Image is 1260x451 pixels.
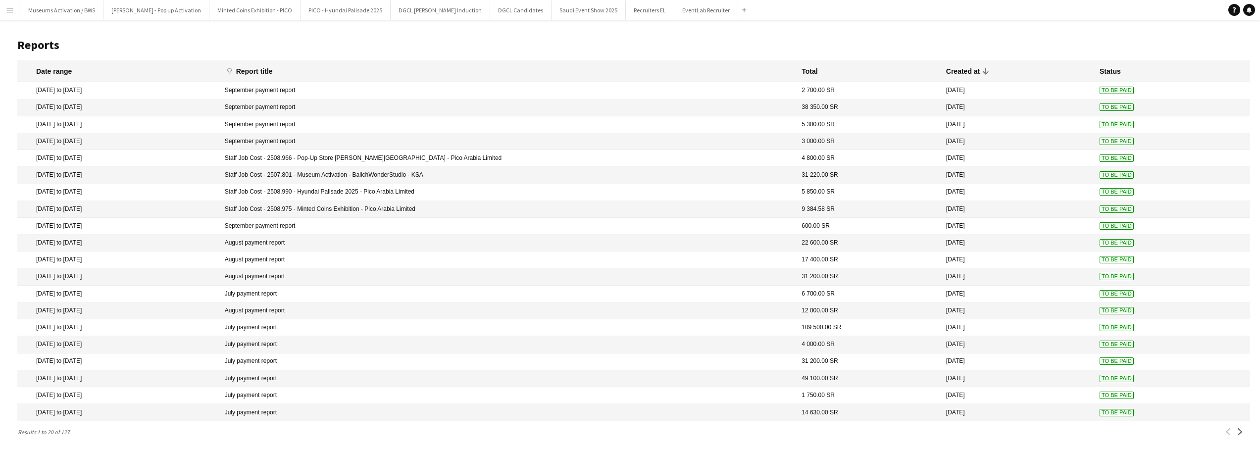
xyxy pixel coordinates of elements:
mat-cell: [DATE] to [DATE] [17,184,220,201]
mat-cell: [DATE] to [DATE] [17,100,220,116]
span: To Be Paid [1100,273,1134,280]
mat-cell: [DATE] to [DATE] [17,218,220,235]
mat-cell: [DATE] [941,82,1095,99]
span: To Be Paid [1100,222,1134,230]
mat-cell: [DATE] [941,353,1095,370]
mat-cell: August payment report [220,302,797,319]
mat-cell: 22 600.00 SR [797,235,941,251]
mat-cell: 49 100.00 SR [797,370,941,387]
div: Date range [36,67,72,76]
mat-cell: July payment report [220,336,797,353]
mat-cell: [DATE] to [DATE] [17,150,220,167]
mat-cell: [DATE] to [DATE] [17,387,220,404]
mat-cell: 4 000.00 SR [797,336,941,353]
mat-cell: July payment report [220,286,797,302]
mat-cell: [DATE] to [DATE] [17,353,220,370]
mat-cell: [DATE] [941,336,1095,353]
mat-cell: August payment report [220,235,797,251]
mat-cell: [DATE] to [DATE] [17,286,220,302]
mat-cell: July payment report [220,370,797,387]
span: To Be Paid [1100,392,1134,399]
mat-cell: [DATE] [941,116,1095,133]
mat-cell: 6 700.00 SR [797,286,941,302]
span: To Be Paid [1100,205,1134,213]
span: To Be Paid [1100,138,1134,145]
span: To Be Paid [1100,357,1134,365]
mat-cell: 600.00 SR [797,218,941,235]
mat-cell: [DATE] [941,251,1095,268]
span: To Be Paid [1100,154,1134,162]
span: To Be Paid [1100,324,1134,331]
mat-cell: [DATE] [941,100,1095,116]
mat-cell: [DATE] to [DATE] [17,336,220,353]
mat-cell: 4 800.00 SR [797,150,941,167]
span: To Be Paid [1100,290,1134,298]
mat-cell: 14 630.00 SR [797,404,941,421]
mat-cell: 109 500.00 SR [797,319,941,336]
mat-cell: July payment report [220,353,797,370]
mat-cell: Staff Job Cost - 2508.966 - Pop-Up Store [PERSON_NAME][GEOGRAPHIC_DATA] - Pico Arabia Limited [220,150,797,167]
mat-cell: 1 750.00 SR [797,387,941,404]
button: Museums Activation / BWS [20,0,103,20]
div: Created at [946,67,989,76]
button: [PERSON_NAME] - Pop up Activation [103,0,209,20]
mat-cell: [DATE] [941,286,1095,302]
button: EventLab Recruiter [674,0,738,20]
button: Saudi Event Show 2025 [552,0,626,20]
h1: Reports [17,38,1250,52]
mat-cell: [DATE] [941,218,1095,235]
mat-cell: September payment report [220,218,797,235]
span: To Be Paid [1100,239,1134,247]
button: PICO - Hyundai Palisade 2025 [301,0,391,20]
mat-cell: [DATE] to [DATE] [17,201,220,218]
mat-cell: 38 350.00 SR [797,100,941,116]
button: Minted Coins Exhibition - PICO [209,0,301,20]
mat-cell: September payment report [220,82,797,99]
div: Total [802,67,817,76]
mat-cell: [DATE] [941,133,1095,150]
button: Recruiters EL [626,0,674,20]
span: To Be Paid [1100,188,1134,196]
div: Report title [236,67,273,76]
mat-cell: [DATE] to [DATE] [17,116,220,133]
mat-cell: 5 850.00 SR [797,184,941,201]
button: DGCL [PERSON_NAME] Induction [391,0,490,20]
span: To Be Paid [1100,341,1134,348]
mat-cell: 31 220.00 SR [797,167,941,184]
span: To Be Paid [1100,121,1134,128]
mat-cell: 5 300.00 SR [797,116,941,133]
mat-cell: September payment report [220,100,797,116]
mat-cell: Staff Job Cost - 2507.801 - Museum Activation - BalichWonderStudio - KSA [220,167,797,184]
mat-cell: September payment report [220,116,797,133]
span: To Be Paid [1100,256,1134,263]
span: To Be Paid [1100,87,1134,94]
span: To Be Paid [1100,375,1134,382]
mat-cell: [DATE] [941,404,1095,421]
mat-cell: [DATE] [941,167,1095,184]
mat-cell: 3 000.00 SR [797,133,941,150]
mat-cell: [DATE] to [DATE] [17,404,220,421]
mat-cell: July payment report [220,319,797,336]
mat-cell: 31 200.00 SR [797,269,941,286]
mat-cell: [DATE] to [DATE] [17,269,220,286]
div: Report title [236,67,282,76]
mat-cell: 31 200.00 SR [797,353,941,370]
mat-cell: August payment report [220,251,797,268]
mat-cell: [DATE] to [DATE] [17,370,220,387]
mat-cell: July payment report [220,387,797,404]
mat-cell: [DATE] [941,387,1095,404]
span: To Be Paid [1100,409,1134,416]
mat-cell: [DATE] to [DATE] [17,319,220,336]
mat-cell: Staff Job Cost - 2508.990 - Hyundai Palisade 2025 - Pico Arabia Limited [220,184,797,201]
mat-cell: 2 700.00 SR [797,82,941,99]
mat-cell: 12 000.00 SR [797,302,941,319]
mat-cell: [DATE] [941,184,1095,201]
mat-cell: [DATE] to [DATE] [17,251,220,268]
mat-cell: [DATE] [941,269,1095,286]
div: Created at [946,67,980,76]
mat-cell: [DATE] to [DATE] [17,167,220,184]
mat-cell: 17 400.00 SR [797,251,941,268]
mat-cell: [DATE] to [DATE] [17,133,220,150]
button: DGCL Candidates [490,0,552,20]
span: To Be Paid [1100,103,1134,111]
